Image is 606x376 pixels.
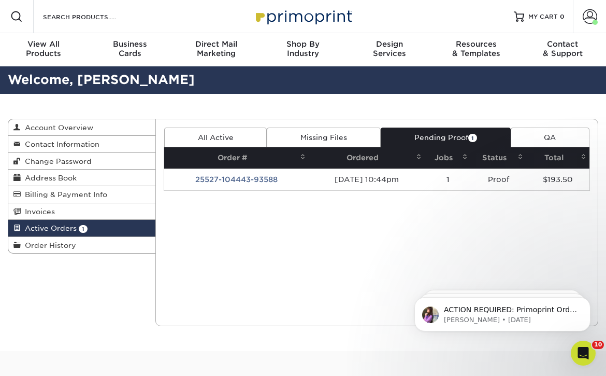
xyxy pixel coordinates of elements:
[8,119,155,136] a: Account Overview
[8,136,155,152] a: Contact Information
[520,39,606,58] div: & Support
[560,13,565,20] span: 0
[8,153,155,170] a: Change Password
[259,39,346,58] div: Industry
[21,207,55,216] span: Invoices
[571,341,596,366] iframe: Intercom live chat
[21,190,107,199] span: Billing & Payment Info
[173,33,259,66] a: Direct MailMarketing
[8,220,155,236] a: Active Orders 1
[86,33,173,66] a: BusinessCards
[259,33,346,66] a: Shop ByIndustry
[173,39,259,49] span: Direct Mail
[86,39,173,49] span: Business
[528,12,558,21] span: MY CART
[86,39,173,58] div: Cards
[468,134,477,142] span: 1
[164,169,309,190] td: 25527-104443-93588
[8,203,155,220] a: Invoices
[259,39,346,49] span: Shop By
[267,128,380,147] a: Missing Files
[471,147,526,169] th: Status
[42,10,143,23] input: SEARCH PRODUCTS.....
[21,224,77,232] span: Active Orders
[381,128,511,147] a: Pending Proof1
[21,123,93,132] span: Account Overview
[433,39,520,49] span: Resources
[21,174,77,182] span: Address Book
[21,157,92,165] span: Change Password
[526,169,589,190] td: $193.50
[8,237,155,253] a: Order History
[520,33,606,66] a: Contact& Support
[309,147,425,169] th: Ordered
[347,33,433,66] a: DesignServices
[347,39,433,49] span: Design
[425,169,471,190] td: 1
[592,341,604,349] span: 10
[164,128,267,147] a: All Active
[433,39,520,58] div: & Templates
[347,39,433,58] div: Services
[511,128,589,147] a: QA
[21,140,99,148] span: Contact Information
[79,225,88,233] span: 1
[21,241,76,249] span: Order History
[433,33,520,66] a: Resources& Templates
[399,275,606,348] iframe: Intercom notifications message
[309,169,425,190] td: [DATE] 10:44pm
[8,186,155,203] a: Billing & Payment Info
[526,147,589,169] th: Total
[173,39,259,58] div: Marketing
[251,5,355,27] img: Primoprint
[520,39,606,49] span: Contact
[8,170,155,186] a: Address Book
[425,147,471,169] th: Jobs
[164,147,309,169] th: Order #
[471,169,526,190] td: Proof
